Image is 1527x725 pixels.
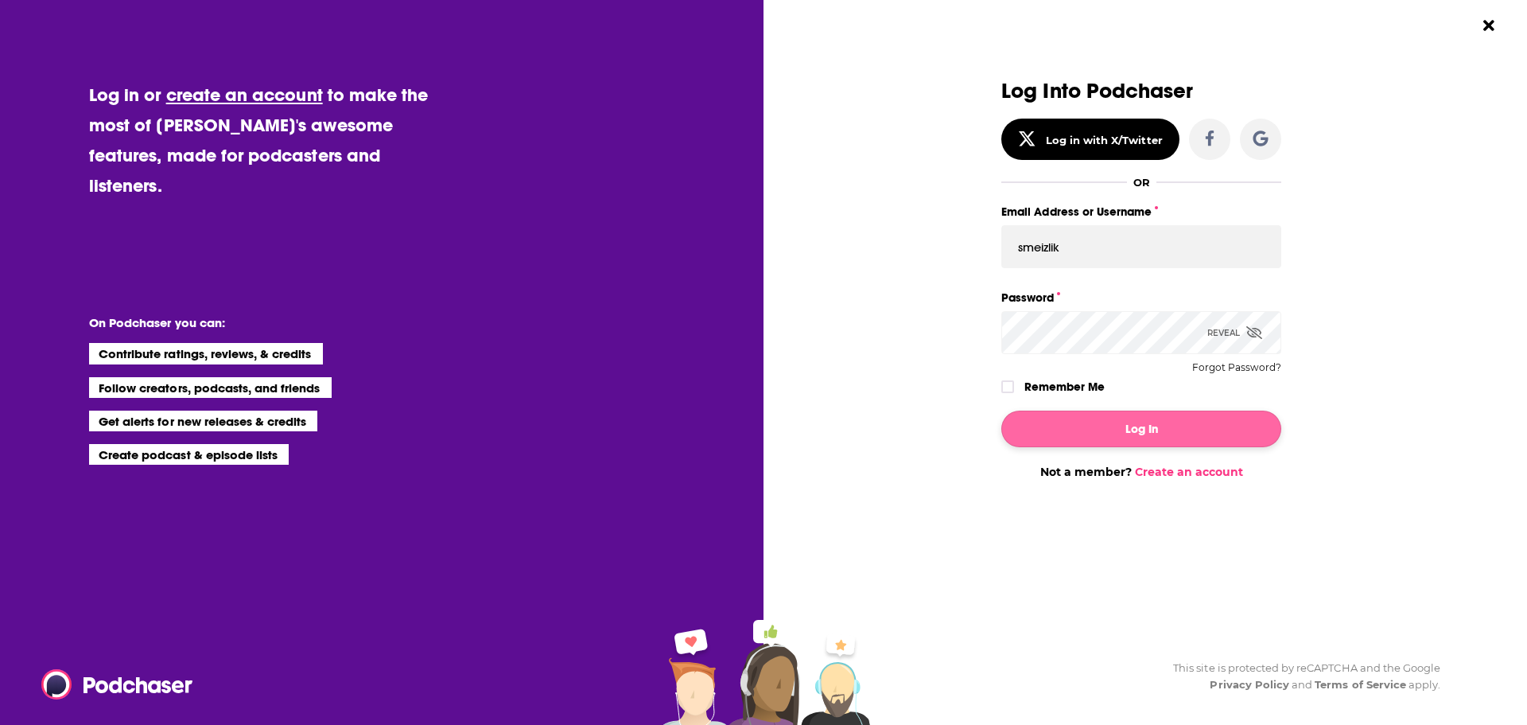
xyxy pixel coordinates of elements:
[1135,465,1243,479] a: Create an account
[89,343,323,364] li: Contribute ratings, reviews, & credits
[89,377,332,398] li: Follow creators, podcasts, and friends
[1001,411,1281,447] button: Log In
[41,669,181,700] a: Podchaser - Follow, Share and Rate Podcasts
[1001,465,1281,479] div: Not a member?
[1474,10,1504,41] button: Close Button
[1160,660,1440,693] div: This site is protected by reCAPTCHA and the Google and apply.
[1001,119,1179,160] button: Log in with X/Twitter
[1133,176,1150,189] div: OR
[89,411,317,431] li: Get alerts for new releases & credits
[1210,678,1289,691] a: Privacy Policy
[1001,80,1281,103] h3: Log Into Podchaser
[1315,678,1406,691] a: Terms of Service
[41,669,194,700] img: Podchaser - Follow, Share and Rate Podcasts
[89,315,407,330] li: On Podchaser you can:
[166,84,323,106] a: create an account
[1046,134,1163,146] div: Log in with X/Twitter
[1001,225,1281,268] input: Email Address or Username
[1207,311,1262,354] div: Reveal
[89,444,289,465] li: Create podcast & episode lists
[1192,362,1281,373] button: Forgot Password?
[1001,201,1281,222] label: Email Address or Username
[1001,287,1281,308] label: Password
[1024,376,1105,397] label: Remember Me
